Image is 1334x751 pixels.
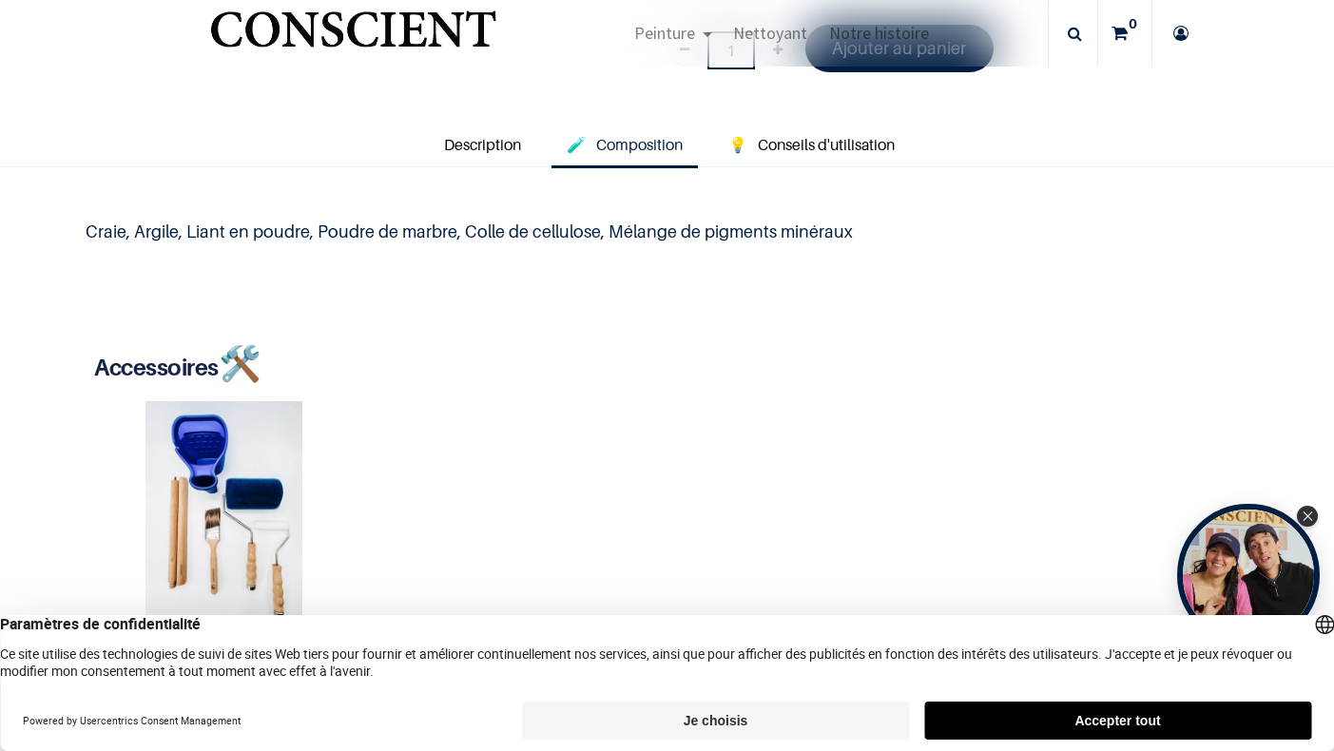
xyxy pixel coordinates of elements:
[87,341,1247,386] h3: 🛠️
[1177,504,1320,646] div: Open Tolstoy
[94,354,219,381] b: Accessoires
[829,22,929,44] span: Notre histoire
[87,401,360,624] img: Product image
[634,22,695,44] span: Peinture
[728,135,747,154] span: 💡
[1177,504,1320,646] div: Tolstoy bubble widget
[86,219,1248,244] p: Craie, Argile, Liant en poudre, Poudre de marbre, Colle de cellulose, Mélange de pigments minéraux
[16,16,73,73] button: Open chat widget
[87,600,360,619] a: Product image
[1124,14,1142,33] sup: 0
[733,22,807,44] span: Nettoyant
[567,135,586,154] span: 🧪
[596,135,683,154] span: Composition
[758,135,895,154] span: Conseils d'utilisation
[444,135,521,154] span: Description
[1297,506,1318,527] div: Close Tolstoy widget
[1177,504,1320,646] div: Open Tolstoy widget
